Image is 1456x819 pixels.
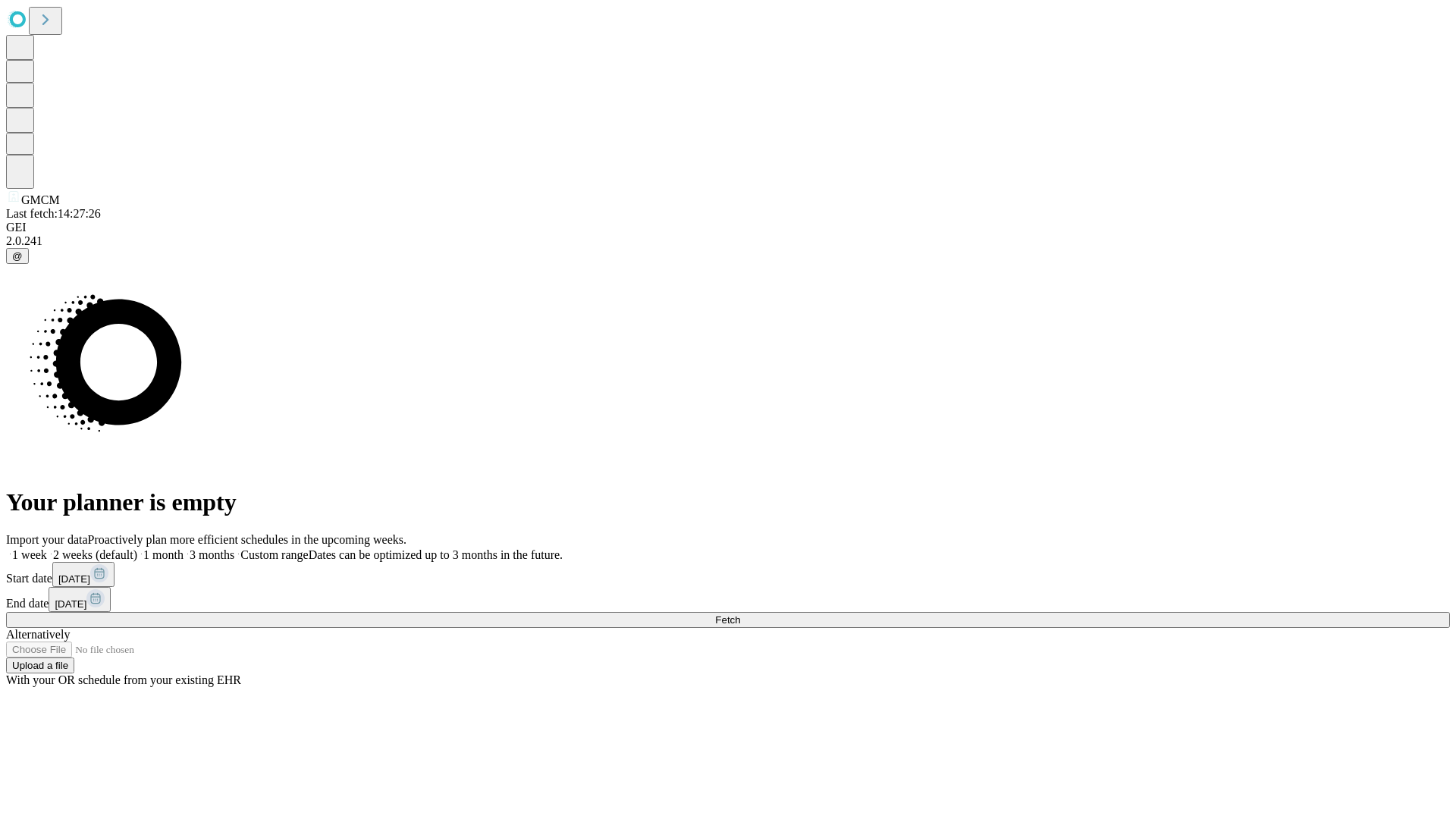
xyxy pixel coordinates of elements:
[12,548,47,561] span: 1 week
[6,657,74,673] button: Upload a file
[309,548,563,561] span: Dates can be optimized up to 3 months in the future.
[6,562,1450,587] div: Start date
[6,207,101,220] span: Last fetch: 14:27:26
[6,673,241,686] span: With your OR schedule from your existing EHR
[6,587,1450,612] div: End date
[6,628,70,641] span: Alternatively
[12,250,23,262] span: @
[88,533,406,546] span: Proactively plan more efficient schedules in the upcoming weeks.
[143,548,184,561] span: 1 month
[55,598,86,610] span: [DATE]
[49,587,111,612] button: [DATE]
[715,614,740,626] span: Fetch
[21,193,60,206] span: GMCM
[53,548,137,561] span: 2 weeks (default)
[6,234,1450,248] div: 2.0.241
[52,562,115,587] button: [DATE]
[6,248,29,264] button: @
[6,612,1450,628] button: Fetch
[240,548,308,561] span: Custom range
[190,548,234,561] span: 3 months
[58,573,90,585] span: [DATE]
[6,488,1450,516] h1: Your planner is empty
[6,533,88,546] span: Import your data
[6,221,1450,234] div: GEI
